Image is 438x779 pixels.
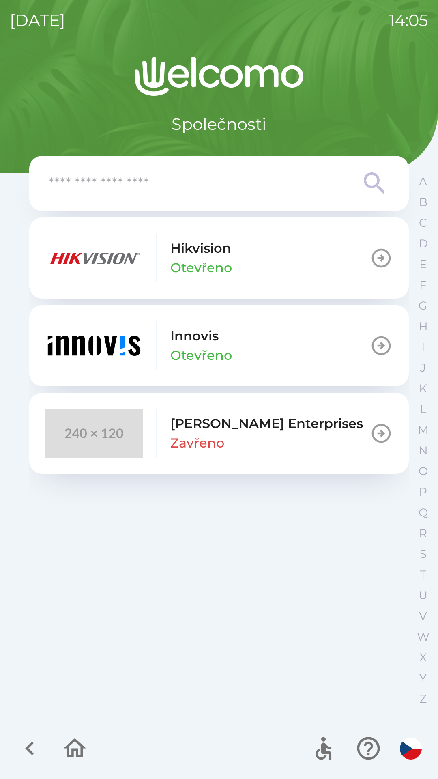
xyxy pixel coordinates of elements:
[45,409,143,458] img: 240x120
[419,588,427,603] p: U
[413,564,433,585] button: T
[419,526,427,540] p: R
[419,464,428,478] p: O
[413,192,433,213] button: B
[413,689,433,709] button: Z
[413,275,433,295] button: F
[413,502,433,523] button: Q
[29,305,409,386] button: InnovisOtevřeno
[419,216,427,230] p: C
[170,326,219,346] p: Innovis
[418,423,429,437] p: M
[419,671,427,685] p: Y
[420,402,426,416] p: L
[413,378,433,399] button: K
[170,433,224,453] p: Zavřeno
[29,57,409,96] img: Logo
[413,606,433,626] button: V
[419,443,428,458] p: N
[419,609,427,623] p: V
[419,506,428,520] p: Q
[413,585,433,606] button: U
[413,337,433,357] button: I
[10,8,65,32] p: [DATE]
[419,299,427,313] p: G
[389,8,428,32] p: 14:05
[413,523,433,544] button: R
[413,316,433,337] button: H
[413,399,433,420] button: L
[413,171,433,192] button: A
[170,258,232,278] p: Otevřeno
[413,295,433,316] button: G
[413,420,433,440] button: M
[45,234,143,282] img: f2158124-88a9-4a5e-9c63-4f3e72dd804a.png
[419,278,427,292] p: F
[419,381,427,396] p: K
[419,692,427,706] p: Z
[29,393,409,474] button: [PERSON_NAME] EnterprisesZavřeno
[413,461,433,482] button: O
[421,340,425,354] p: I
[413,544,433,564] button: S
[413,668,433,689] button: Y
[419,257,427,271] p: E
[420,361,426,375] p: J
[172,112,266,136] p: Společnosti
[420,568,426,582] p: T
[413,647,433,668] button: X
[45,321,143,370] img: e7730186-ed2b-42de-8146-b93b67ad584c.png
[400,738,422,760] img: cs flag
[419,174,427,189] p: A
[419,650,427,665] p: X
[413,233,433,254] button: D
[413,357,433,378] button: J
[29,217,409,299] button: HikvisionOtevřeno
[413,213,433,233] button: C
[170,414,363,433] p: [PERSON_NAME] Enterprises
[419,485,427,499] p: P
[419,237,428,251] p: D
[170,239,231,258] p: Hikvision
[413,626,433,647] button: W
[419,195,427,209] p: B
[413,482,433,502] button: P
[419,319,428,334] p: H
[417,630,429,644] p: W
[413,440,433,461] button: N
[170,346,232,365] p: Otevřeno
[420,547,427,561] p: S
[413,254,433,275] button: E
